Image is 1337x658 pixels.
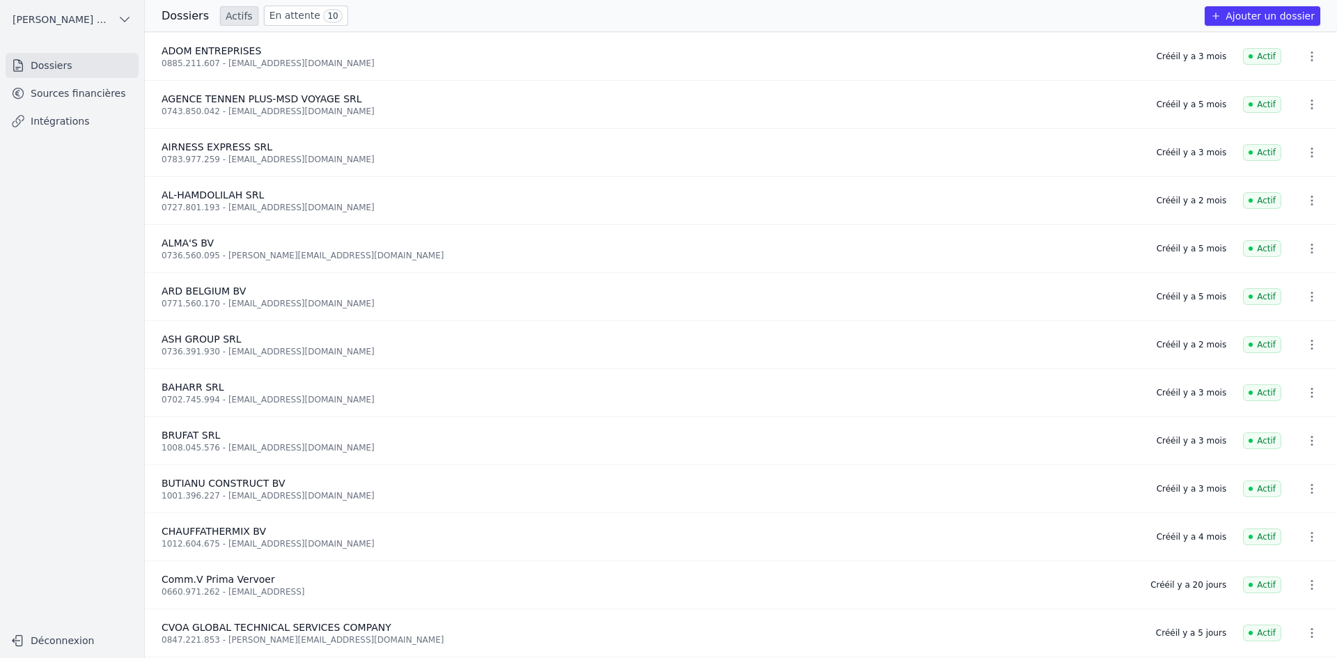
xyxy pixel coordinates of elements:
a: Intégrations [6,109,139,134]
span: ARD BELGIUM BV [162,285,246,297]
a: Dossiers [6,53,139,78]
div: 0783.977.259 - [EMAIL_ADDRESS][DOMAIN_NAME] [162,154,1140,165]
span: Actif [1243,192,1281,209]
span: AIRNESS EXPRESS SRL [162,141,272,152]
div: Créé il y a 5 mois [1157,99,1226,110]
span: Actif [1243,96,1281,113]
span: Actif [1243,240,1281,257]
div: Créé il y a 3 mois [1157,387,1226,398]
button: Déconnexion [6,629,139,652]
span: ADOM ENTREPRISES [162,45,261,56]
span: 10 [323,9,342,23]
div: 0727.801.193 - [EMAIL_ADDRESS][DOMAIN_NAME] [162,202,1140,213]
div: Créé il y a 2 mois [1157,339,1226,350]
div: 0660.971.262 - [EMAIL_ADDRESS] [162,586,1134,597]
span: CVOA GLOBAL TECHNICAL SERVICES COMPANY [162,622,391,633]
div: Créé il y a 3 mois [1157,483,1226,494]
a: En attente 10 [264,6,348,26]
div: Créé il y a 20 jours [1150,579,1226,590]
div: 0847.221.853 - [PERSON_NAME][EMAIL_ADDRESS][DOMAIN_NAME] [162,634,1139,645]
div: 0771.560.170 - [EMAIL_ADDRESS][DOMAIN_NAME] [162,298,1140,309]
span: Actif [1243,528,1281,545]
span: BRUFAT SRL [162,430,220,441]
a: Actifs [220,6,258,26]
div: 0702.745.994 - [EMAIL_ADDRESS][DOMAIN_NAME] [162,394,1140,405]
div: Créé il y a 5 jours [1156,627,1226,639]
span: Comm.V Prima Vervoer [162,574,275,585]
div: Créé il y a 3 mois [1157,51,1226,62]
span: BAHARR SRL [162,382,224,393]
div: Créé il y a 5 mois [1157,291,1226,302]
span: Actif [1243,336,1281,353]
button: [PERSON_NAME] ET PARTNERS SRL [6,8,139,31]
span: ALMA'S BV [162,237,214,249]
div: 1008.045.576 - [EMAIL_ADDRESS][DOMAIN_NAME] [162,442,1140,453]
span: AGENCE TENNEN PLUS-MSD VOYAGE SRL [162,93,362,104]
div: 0885.211.607 - [EMAIL_ADDRESS][DOMAIN_NAME] [162,58,1140,69]
div: Créé il y a 2 mois [1157,195,1226,206]
span: CHAUFFATHERMIX BV [162,526,266,537]
div: 1012.604.675 - [EMAIL_ADDRESS][DOMAIN_NAME] [162,538,1140,549]
span: Actif [1243,577,1281,593]
div: 0736.391.930 - [EMAIL_ADDRESS][DOMAIN_NAME] [162,346,1140,357]
div: Créé il y a 3 mois [1157,147,1226,158]
div: Créé il y a 5 mois [1157,243,1226,254]
span: Actif [1243,432,1281,449]
span: Actif [1243,384,1281,401]
span: AL-HAMDOLILAH SRL [162,189,264,201]
div: Créé il y a 4 mois [1157,531,1226,542]
div: 0743.850.042 - [EMAIL_ADDRESS][DOMAIN_NAME] [162,106,1140,117]
div: Créé il y a 3 mois [1157,435,1226,446]
span: BUTIANU CONSTRUCT BV [162,478,286,489]
span: Actif [1243,480,1281,497]
div: 1001.396.227 - [EMAIL_ADDRESS][DOMAIN_NAME] [162,490,1140,501]
span: Actif [1243,144,1281,161]
a: Sources financières [6,81,139,106]
span: [PERSON_NAME] ET PARTNERS SRL [13,13,112,26]
span: Actif [1243,288,1281,305]
div: 0736.560.095 - [PERSON_NAME][EMAIL_ADDRESS][DOMAIN_NAME] [162,250,1140,261]
span: Actif [1243,48,1281,65]
h3: Dossiers [162,8,209,24]
span: ASH GROUP SRL [162,334,242,345]
button: Ajouter un dossier [1205,6,1320,26]
span: Actif [1243,625,1281,641]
